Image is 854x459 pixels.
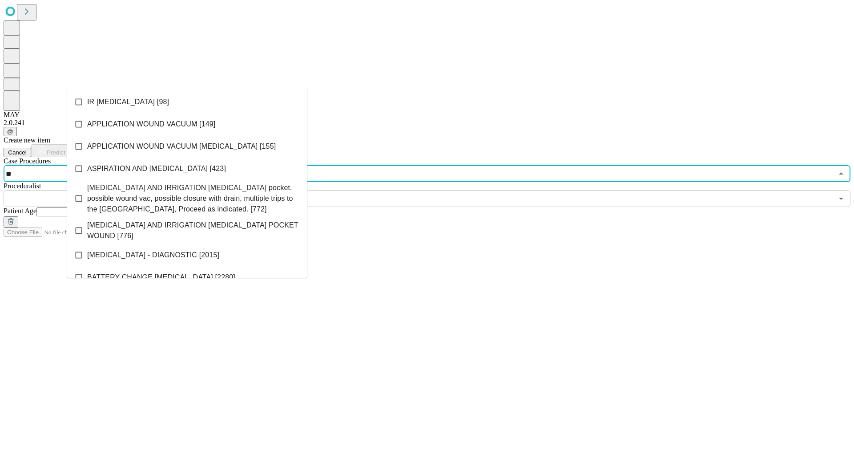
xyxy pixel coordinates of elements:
[4,148,31,157] button: Cancel
[87,183,300,215] span: [MEDICAL_DATA] AND IRRIGATION [MEDICAL_DATA] pocket, possible wound vac, possible closure with dr...
[31,144,72,157] button: Predict
[8,149,27,156] span: Cancel
[4,182,41,190] span: Proceduralist
[835,167,847,180] button: Close
[7,128,13,135] span: @
[87,272,235,283] span: BATTERY CHANGE [MEDICAL_DATA] [2280]
[87,163,226,174] span: ASPIRATION AND [MEDICAL_DATA] [423]
[4,111,850,119] div: MAY
[4,157,51,165] span: Scheduled Procedure
[87,97,169,107] span: IR [MEDICAL_DATA] [98]
[835,192,847,205] button: Open
[4,207,36,215] span: Patient Age
[87,141,276,152] span: APPLICATION WOUND VACUUM [MEDICAL_DATA] [155]
[87,220,300,241] span: [MEDICAL_DATA] AND IRRIGATION [MEDICAL_DATA] POCKET WOUND [776]
[4,136,50,144] span: Create new item
[4,127,17,136] button: @
[87,250,219,260] span: [MEDICAL_DATA] - DIAGNOSTIC [2015]
[87,119,215,130] span: APPLICATION WOUND VACUUM [149]
[4,119,850,127] div: 2.0.241
[47,149,65,156] span: Predict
